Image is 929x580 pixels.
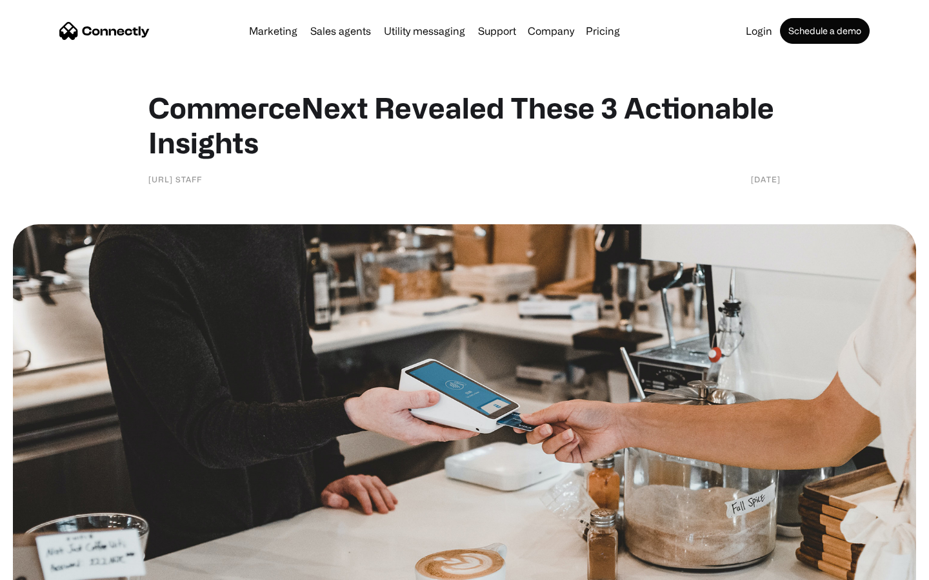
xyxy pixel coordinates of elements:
[244,26,303,36] a: Marketing
[148,173,202,186] div: [URL] Staff
[473,26,521,36] a: Support
[26,557,77,575] ul: Language list
[305,26,376,36] a: Sales agents
[741,26,777,36] a: Login
[528,22,574,40] div: Company
[148,90,781,160] h1: CommerceNext Revealed These 3 Actionable Insights
[379,26,470,36] a: Utility messaging
[751,173,781,186] div: [DATE]
[13,557,77,575] aside: Language selected: English
[780,18,870,44] a: Schedule a demo
[581,26,625,36] a: Pricing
